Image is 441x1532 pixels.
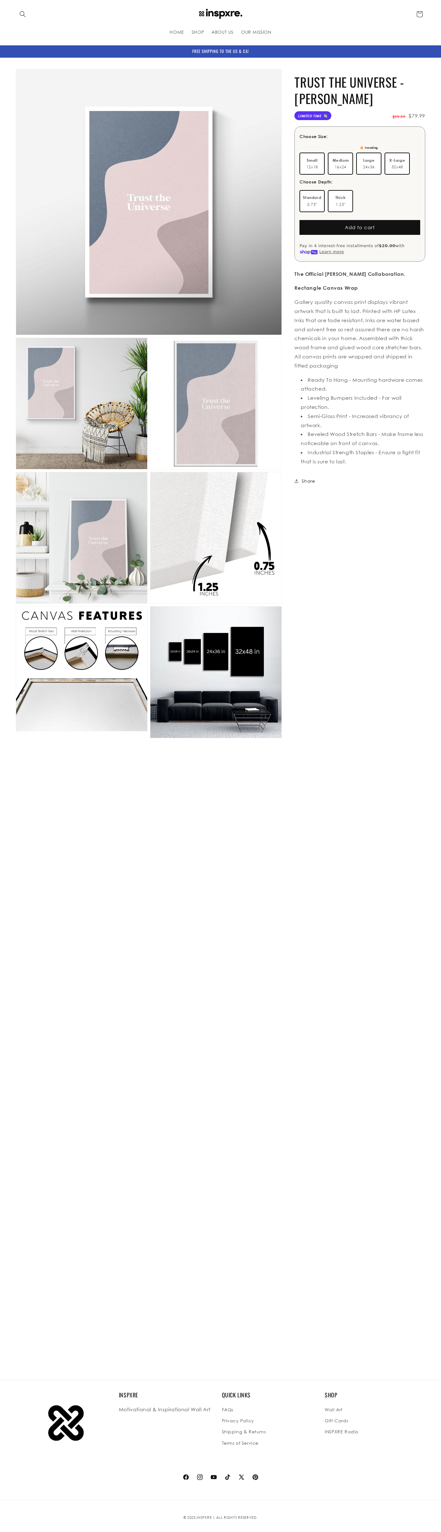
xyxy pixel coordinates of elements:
[328,190,353,212] label: 1.25"
[325,1406,343,1415] a: Wall Art
[389,157,405,164] span: X-Large
[301,375,425,394] li: Ready To Hang - Mounting hardware comes attached.
[119,1391,219,1399] h2: INSPXRE
[294,285,358,291] strong: Rectangle Canvas Wrap
[392,113,406,120] span: $99.99
[294,474,315,488] summary: Share
[237,26,275,39] a: OUR MISSION
[222,1426,266,1437] a: Shipping & Returns
[193,6,248,22] a: INSPXRE
[195,9,246,20] img: INSPXRE
[325,1415,348,1426] a: Gift Cards
[325,1391,425,1399] h2: SHOP
[294,111,331,120] span: Limited Time 💸
[16,69,282,738] media-gallery: Gallery Viewer
[208,26,237,39] a: ABOUT US
[335,194,346,201] span: Thick
[303,194,321,201] span: Standard
[301,412,425,430] li: Semi-Gloss Print - Increased vibrancy of artwork.
[222,1437,259,1448] a: Terms of Service
[363,157,374,164] span: Large
[192,29,204,35] span: SHOP
[213,1515,258,1520] a: | ALL RIGHTS RESERVED.
[188,26,208,39] a: SHOP
[16,7,30,21] summary: Search
[170,29,184,35] span: HOME
[222,1391,322,1399] h2: QUICK LINKS
[301,393,425,412] li: Leveling Bumpers Included - For wall protection.
[212,29,234,35] span: ABOUT US
[241,29,271,35] span: OUR MISSION
[16,45,425,57] div: Announcement
[301,430,425,448] li: Beveled Wood Stretch Bars - Make frame less noticeable on front of canvas.
[197,1515,212,1520] a: INSPXRE
[356,153,381,175] label: 24x36
[299,153,325,175] label: 12x18
[294,271,405,277] strong: The Official [PERSON_NAME] Collaboration.
[294,74,425,107] h1: TRUST THE UNIVERSE - [PERSON_NAME]
[222,1415,254,1426] a: Privacy Policy
[325,1426,358,1437] a: INSPXRE Radio
[166,26,188,39] a: HOME
[183,1515,212,1520] small: © 2025,
[385,153,410,175] label: 32x48
[307,157,317,164] span: Small
[119,1405,219,1414] p: Motivational & Inspirational Wall Art
[328,153,353,175] label: 16x24
[356,145,381,151] div: 🔥 Trending
[299,190,325,212] label: 0.75"
[299,220,420,235] button: Add to cart
[301,448,425,466] li: Industrial Strength Staples - Ensure a tight fit that is sure to last.
[333,157,349,164] span: Medium
[222,1406,233,1415] a: FAQs
[192,48,249,54] span: FREE SHIPPING TO THE US & CA!
[294,298,425,370] p: Gallery quality canvas print displays vibrant artwork that is built to last. Printed with HP Late...
[299,133,328,140] div: Choose Size:
[299,178,333,185] div: Choose Depth:
[409,111,425,120] span: $79.99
